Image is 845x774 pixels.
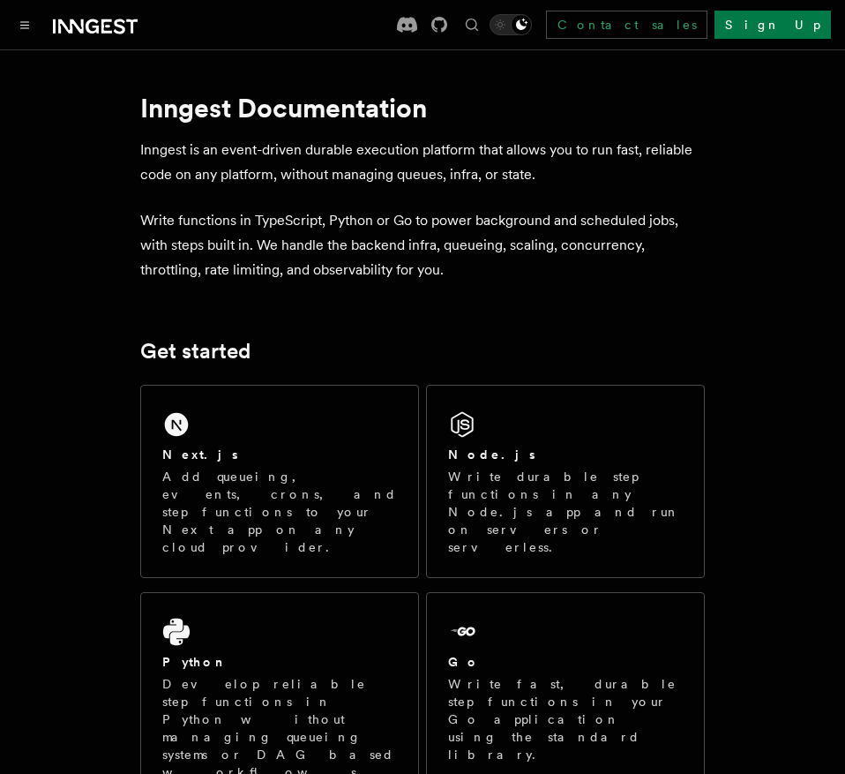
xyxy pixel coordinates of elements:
button: Toggle navigation [14,14,35,35]
p: Add queueing, events, crons, and step functions to your Next app on any cloud provider. [162,468,397,556]
h2: Python [162,653,228,671]
a: Next.jsAdd queueing, events, crons, and step functions to your Next app on any cloud provider. [140,385,419,578]
h2: Go [448,653,480,671]
a: Sign Up [714,11,831,39]
p: Inngest is an event-driven durable execution platform that allows you to run fast, reliable code ... [140,138,705,187]
p: Write durable step functions in any Node.js app and run on servers or serverless. [448,468,683,556]
a: Contact sales [546,11,707,39]
h1: Inngest Documentation [140,92,705,124]
h2: Next.js [162,446,238,463]
button: Find something... [461,14,482,35]
p: Write functions in TypeScript, Python or Go to power background and scheduled jobs, with steps bu... [140,208,705,282]
h2: Node.js [448,446,535,463]
p: Write fast, durable step functions in your Go application using the standard library. [448,675,683,763]
button: Toggle dark mode [490,14,532,35]
a: Get started [140,339,251,364]
a: Node.jsWrite durable step functions in any Node.js app and run on servers or serverless. [426,385,705,578]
